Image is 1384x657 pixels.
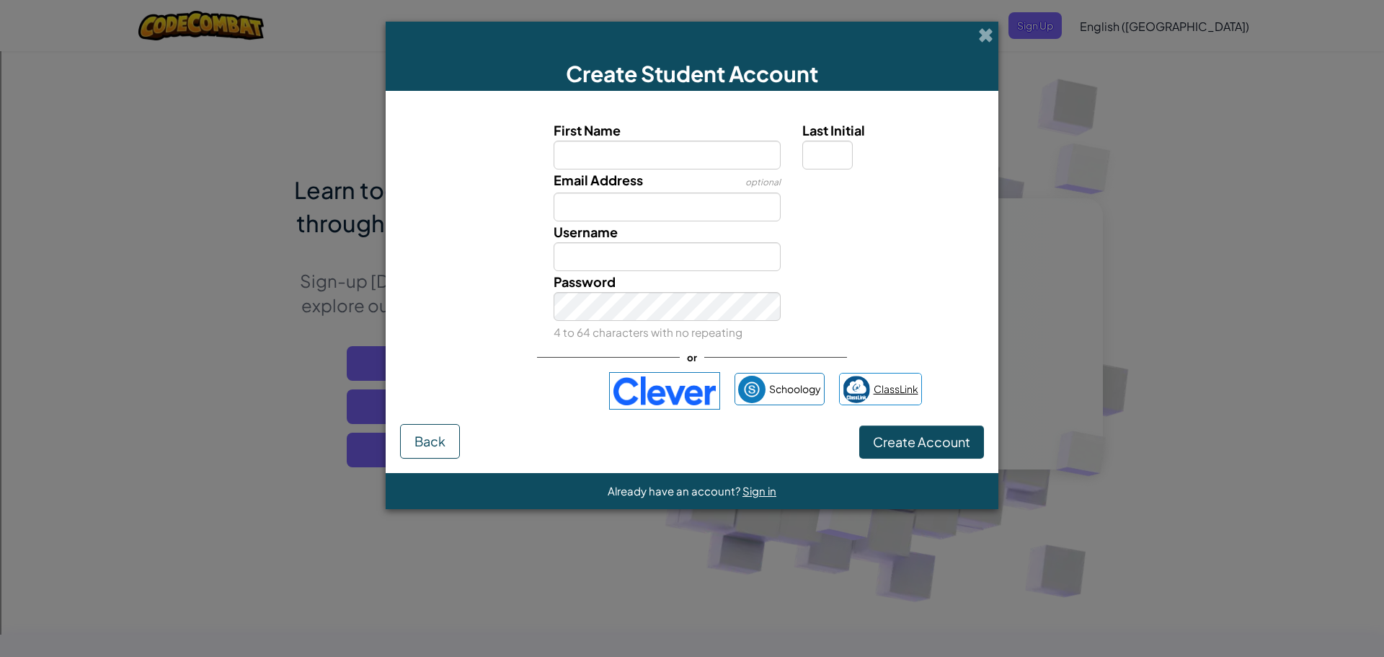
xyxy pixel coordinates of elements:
[6,34,1378,47] div: Sort A > Z
[769,379,821,400] span: Schoology
[742,484,776,498] a: Sign in
[6,60,1378,73] div: Move To ...
[6,99,1378,112] div: Sign out
[873,433,970,450] span: Create Account
[414,433,445,449] span: Back
[608,484,742,498] span: Already have an account?
[554,122,621,138] span: First Name
[6,6,301,19] div: Home
[6,73,1378,86] div: Delete
[802,122,865,138] span: Last Initial
[745,177,781,188] span: optional
[554,224,618,240] span: Username
[874,379,918,400] span: ClassLink
[566,60,818,87] span: Create Student Account
[400,424,460,459] button: Back
[609,372,720,410] img: clever-logo-blue.png
[554,273,616,290] span: Password
[6,86,1378,99] div: Options
[843,376,870,403] img: classlink-logo-small.png
[554,172,643,188] span: Email Address
[6,19,133,34] input: Search outlines
[859,425,984,459] button: Create Account
[738,376,766,403] img: schoology.png
[6,47,1378,60] div: Sort New > Old
[456,375,602,407] iframe: Sign in with Google Button
[554,325,742,339] small: 4 to 64 characters with no repeating
[680,347,704,368] span: or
